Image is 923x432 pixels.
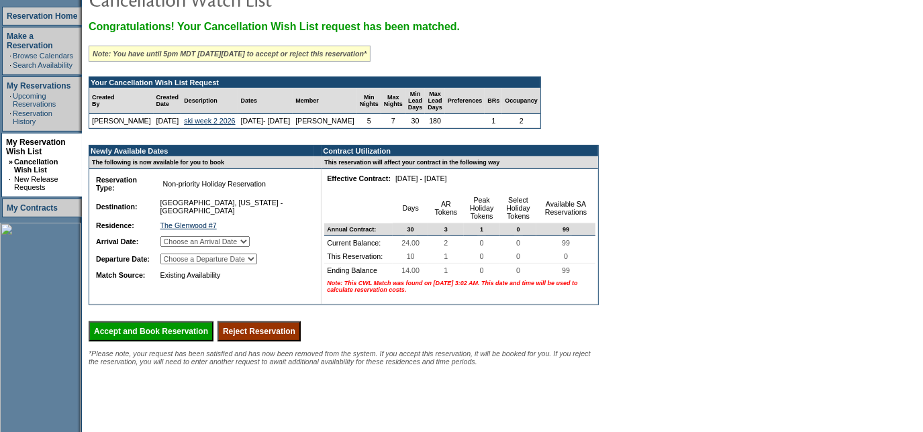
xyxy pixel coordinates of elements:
[181,88,238,114] td: Description
[160,177,269,191] span: Non-priority Holiday Reservation
[561,250,571,263] span: 0
[381,114,405,128] td: 7
[404,250,418,263] span: 10
[9,61,11,69] td: ·
[160,221,217,229] a: The Glenwood #7
[324,250,393,264] td: This Reservation:
[13,92,56,108] a: Upcoming Reservations
[324,277,595,296] td: Note: This CWL Match was found on [DATE] 3:02 AM. This date and time will be used to calculate re...
[9,92,11,108] td: ·
[322,146,598,156] td: Contract Utilization
[559,236,573,250] span: 99
[96,176,137,192] b: Reservation Type:
[89,349,591,366] span: *Please note, your request has been satisfied and has now been removed from the system. If you ac...
[293,88,357,114] td: Member
[9,109,11,125] td: ·
[7,81,70,91] a: My Reservations
[158,196,310,217] td: [GEOGRAPHIC_DATA], [US_STATE] - [GEOGRAPHIC_DATA]
[154,114,182,128] td: [DATE]
[6,138,66,156] a: My Reservation Wish List
[514,264,523,277] span: 0
[13,61,72,69] a: Search Availability
[395,174,447,182] nobr: [DATE] - [DATE]
[327,174,391,182] b: Effective Contract:
[514,236,523,250] span: 0
[89,146,313,156] td: Newly Available Dates
[238,114,293,128] td: [DATE]- [DATE]
[89,114,154,128] td: [PERSON_NAME]
[445,88,485,114] td: Preferences
[9,52,11,60] td: ·
[441,236,450,250] span: 2
[13,52,73,60] a: Browse Calendars
[560,223,572,235] span: 99
[357,114,381,128] td: 5
[428,193,463,223] td: AR Tokens
[9,175,13,191] td: ·
[238,88,293,114] td: Dates
[393,193,428,223] td: Days
[96,221,134,229] b: Residence:
[96,255,150,263] b: Departure Date:
[154,88,182,114] td: Created Date
[381,88,405,114] td: Max Nights
[477,236,487,250] span: 0
[293,114,357,128] td: [PERSON_NAME]
[357,88,381,114] td: Min Nights
[324,264,393,277] td: Ending Balance
[425,114,445,128] td: 180
[485,114,502,128] td: 1
[514,223,523,235] span: 0
[514,250,523,263] span: 0
[477,250,487,263] span: 0
[7,203,58,213] a: My Contracts
[405,223,417,235] span: 30
[322,156,598,169] td: This reservation will affect your contract in the following way
[89,321,213,341] input: Accept and Book Reservation
[14,175,58,191] a: New Release Requests
[96,203,138,211] b: Destination:
[324,223,393,236] td: Annual Contract:
[425,88,445,114] td: Max Lead Days
[399,236,422,250] span: 24.00
[89,156,313,169] td: The following is now available for you to book
[441,264,450,277] span: 1
[217,321,301,341] input: Reject Reservation
[89,21,460,32] span: Congratulations! Your Cancellation Wish List request has been matched.
[7,11,77,21] a: Reservation Home
[405,114,426,128] td: 30
[399,264,422,277] span: 14.00
[9,158,13,166] b: »
[485,88,502,114] td: BRs
[405,88,426,114] td: Min Lead Days
[441,250,450,263] span: 1
[464,193,500,223] td: Peak Holiday Tokens
[89,88,154,114] td: Created By
[502,88,540,114] td: Occupancy
[500,193,536,223] td: Select Holiday Tokens
[477,223,486,235] span: 1
[13,109,52,125] a: Reservation History
[184,117,235,125] a: ski week 2 2026
[93,50,367,58] i: Note: You have until 5pm MDT [DATE][DATE] to accept or reject this reservation*
[559,264,573,277] span: 99
[89,77,540,88] td: Your Cancellation Wish List Request
[442,223,450,235] span: 3
[14,158,58,174] a: Cancellation Wish List
[158,268,310,282] td: Existing Availability
[324,236,393,250] td: Current Balance:
[502,114,540,128] td: 2
[96,237,138,246] b: Arrival Date:
[96,271,145,279] b: Match Source:
[7,32,53,50] a: Make a Reservation
[536,193,595,223] td: Available SA Reservations
[477,264,487,277] span: 0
